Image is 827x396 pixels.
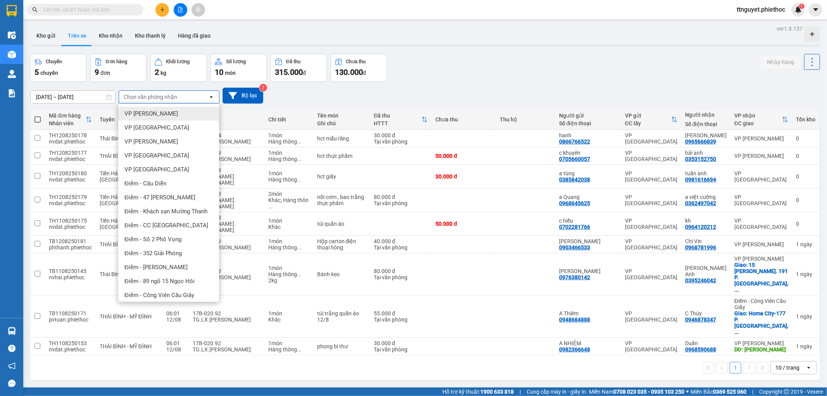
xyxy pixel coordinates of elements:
[625,120,671,126] div: ĐC lấy
[193,191,261,197] div: 17B-019.78
[100,313,152,320] span: THÁI BÌNH - MỸ ĐÌNH
[559,346,590,353] div: 0982366648
[32,7,38,12] span: search
[734,346,788,353] div: DĐ: lưu kho
[166,59,190,64] div: Khối lượng
[559,112,617,119] div: Người gửi
[155,67,159,77] span: 2
[124,110,178,118] span: VP [PERSON_NAME]
[193,221,261,233] div: [DOMAIN_NAME]. [PERSON_NAME]
[734,262,788,293] div: Giao: 15 Ng. 191 P. Khương Thượng, Khương Thượng, Đống Đa, Hà Nội, Việt Nam
[734,194,788,206] div: VP [GEOGRAPHIC_DATA]
[317,310,366,316] div: túi trắng quần áo
[174,3,187,17] button: file-add
[100,271,147,277] span: Thái Bình - Giáp Bát
[167,316,185,323] div: 12/08
[193,310,261,316] div: 17B-020.92
[761,55,800,69] button: Nhập hàng
[193,316,261,323] div: TG.LX.[PERSON_NAME]
[90,54,147,82] button: Đơn hàng9đơn
[193,167,261,173] div: 17B-019.78
[100,343,152,349] span: THÁI BÌNH - MỸ ĐÌNH
[317,238,366,251] div: Hộp carton điện thoại hỏng
[800,3,803,9] span: 1
[317,221,366,227] div: túi quần áo
[49,316,92,323] div: pvtuan.phiethoc
[178,7,183,12] span: file-add
[559,120,617,126] div: Số điện thoại
[129,26,172,45] button: Kho thanh lý
[734,170,788,183] div: VP [GEOGRAPHIC_DATA]
[49,194,92,200] div: TH1208250179
[46,59,62,64] div: Chuyến
[374,112,421,119] div: Đã thu
[625,194,677,206] div: VP [GEOGRAPHIC_DATA]
[259,84,267,92] sup: 2
[625,150,677,162] div: VP [GEOGRAPHIC_DATA]
[49,132,92,138] div: TH1208250178
[685,138,716,145] div: 0965666839
[435,221,492,227] div: 50.000 đ
[435,173,492,180] div: 30.000 đ
[268,277,309,284] div: 2 kg
[800,271,812,277] span: ngày
[795,6,802,13] img: icon-new-feature
[8,380,16,387] span: message
[317,316,366,323] div: 12/8
[796,197,815,203] div: 0
[193,268,261,274] div: 17B-022.33
[172,26,217,45] button: Hàng đã giao
[685,170,727,176] div: tuấn anh
[49,170,92,176] div: TH1208250180
[155,3,169,17] button: plus
[625,340,677,353] div: VP [GEOGRAPHIC_DATA]
[124,291,194,299] span: Điểm - Công Viên Cầu Giấy
[268,197,309,209] div: Khác, Hàng thông thường
[268,346,309,353] div: Hàng thông thường
[193,112,261,119] div: Xe
[118,104,219,302] ul: Menu
[93,26,129,45] button: Kho nhận
[625,170,677,183] div: VP [GEOGRAPHIC_DATA]
[7,5,17,17] img: logo-vxr
[812,6,819,13] span: caret-down
[685,340,727,346] div: Duẩn
[559,218,617,224] div: c hiếu
[268,310,309,316] div: 1 món
[43,5,134,14] input: Tìm tên, số ĐT hoặc mã đơn
[374,194,428,200] div: 80.000 đ
[559,170,617,176] div: a tùng
[167,340,185,346] div: 06:01
[784,389,789,394] span: copyright
[193,150,261,156] div: 17B-021.59
[275,67,303,77] span: 315.000
[193,238,261,244] div: 17B-021.59
[374,316,428,323] div: Tại văn phòng
[193,214,261,221] div: 17B-019.78
[268,316,309,323] div: Khác
[268,170,309,176] div: 1 món
[374,132,428,138] div: 30.000 đ
[100,170,152,183] span: Tiền Hải - [GEOGRAPHIC_DATA]
[317,120,366,126] div: Ghi chú
[559,310,617,316] div: A Thiêm
[559,138,590,145] div: 0866766522
[49,346,92,353] div: nvdat.phiethoc
[317,343,366,349] div: phong bì thư
[268,156,309,162] div: Hàng thông thường
[195,7,201,12] span: aim
[559,156,590,162] div: 0705660057
[8,31,16,39] img: warehouse-icon
[106,59,127,64] div: Đơn hàng
[559,268,617,274] div: Lâm Thị Thu
[374,244,428,251] div: Tại văn phòng
[124,221,208,229] span: Điểm - CC [GEOGRAPHIC_DATA]
[796,173,815,180] div: 0
[363,70,366,76] span: đ
[374,274,428,280] div: Tại văn phòng
[30,54,86,82] button: Chuyến5chuyến
[685,132,727,138] div: Minh Hoàng
[208,94,214,100] svg: open
[8,89,16,97] img: solution-icon
[35,67,39,77] span: 5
